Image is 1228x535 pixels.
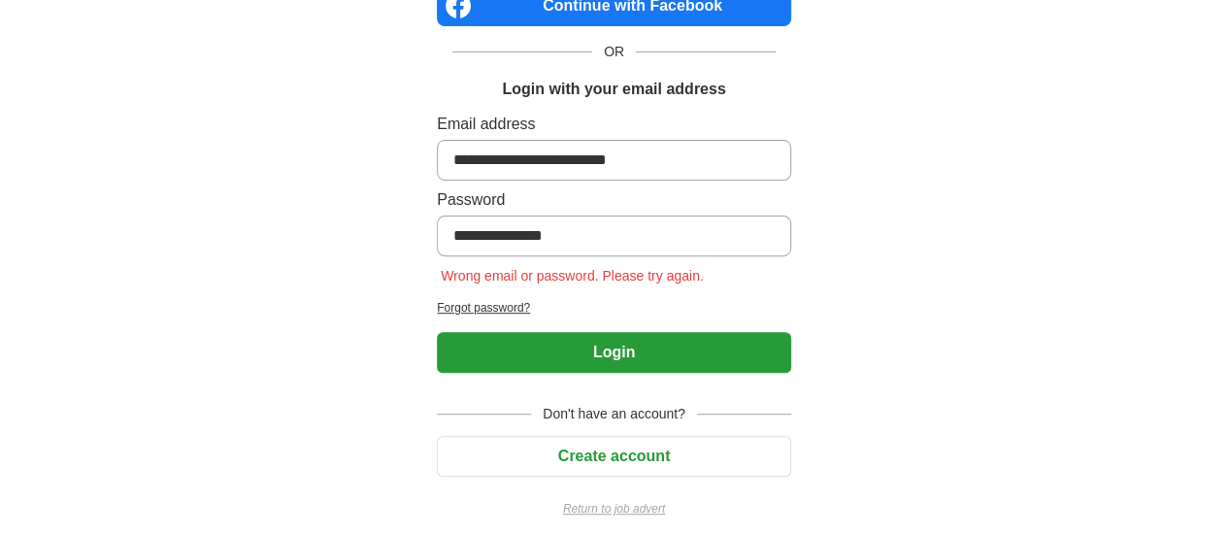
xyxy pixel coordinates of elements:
[531,404,697,424] span: Don't have an account?
[437,268,708,284] span: Wrong email or password. Please try again.
[502,78,725,101] h1: Login with your email address
[437,448,791,464] a: Create account
[437,299,791,317] a: Forgot password?
[437,332,791,373] button: Login
[437,436,791,477] button: Create account
[437,500,791,518] a: Return to job advert
[437,188,791,212] label: Password
[437,113,791,136] label: Email address
[592,42,636,62] span: OR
